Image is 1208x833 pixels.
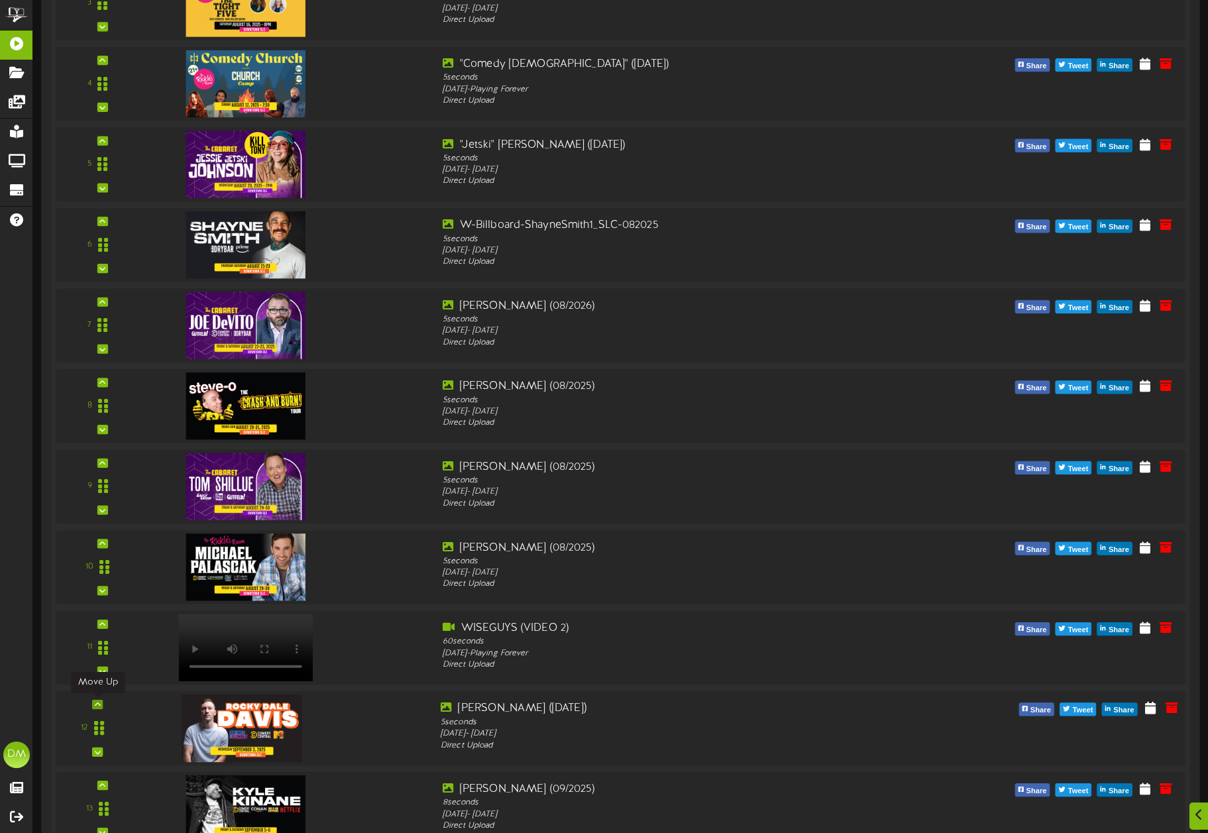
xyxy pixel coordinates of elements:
div: 5 seconds [443,72,893,83]
button: Tweet [1056,461,1092,474]
button: Share [1097,783,1132,797]
button: Share [1097,461,1132,474]
button: Tweet [1056,542,1092,555]
img: e11e7618-02d8-435b-8702-780aea97a5c5.jpg [186,292,305,359]
button: Tweet [1060,702,1096,716]
span: Share [1106,462,1132,476]
button: Share [1015,542,1050,555]
div: 5 seconds [443,475,893,486]
div: Direct Upload [443,417,893,429]
img: 5cc92947-3610-43af-8657-3f063ad4ba00.jpg [186,533,305,600]
span: Share [1106,381,1132,396]
div: Direct Upload [443,579,893,590]
div: Direct Upload [443,15,893,26]
span: Share [1106,59,1132,74]
div: 5 seconds [441,716,896,728]
span: Share [1024,301,1050,315]
button: Share [1015,461,1050,474]
span: Share [1111,703,1136,718]
div: Direct Upload [443,176,893,187]
div: 5 seconds [443,394,893,406]
div: 9 [87,481,92,492]
div: 8 [87,400,92,412]
button: Share [1015,622,1050,636]
div: [DATE] - Playing Forever [443,83,893,95]
button: Share [1015,783,1050,797]
button: Share [1097,380,1132,394]
div: 5 seconds [443,314,893,325]
div: Direct Upload [443,95,893,107]
button: Tweet [1056,622,1092,636]
div: [PERSON_NAME] (09/2025) [443,782,893,797]
div: [DATE] - [DATE] [443,245,893,256]
span: Share [1028,703,1054,718]
span: Tweet [1066,59,1091,74]
div: Direct Upload [443,498,893,510]
span: Tweet [1066,140,1091,154]
span: Share [1106,543,1132,557]
div: [DATE] - [DATE] [443,325,893,337]
img: a80debac-462b-464f-9416-f1dc5311fb78.jpg [186,453,305,520]
div: DM [3,742,30,768]
div: [PERSON_NAME] (08/2025) [443,460,893,475]
img: 23fe4ba7-ab88-49f9-bb7e-9e0e218ef7b2.jpg [182,694,302,762]
span: Tweet [1066,301,1091,315]
div: 12 [81,722,87,734]
span: Share [1024,59,1050,74]
span: Tweet [1066,784,1091,799]
button: Share [1097,58,1132,72]
button: Share [1015,219,1050,233]
span: Share [1024,381,1050,396]
div: Direct Upload [441,740,896,751]
span: Share [1024,784,1050,799]
img: a97f66fe-a1ac-4c5c-91eb-e24170157dd6.jpg [186,211,305,278]
span: Share [1106,623,1132,638]
div: 8 seconds [443,797,893,808]
div: 11 [87,642,92,653]
div: [DATE] - [DATE] [443,3,893,15]
button: Tweet [1056,58,1092,72]
div: 5 seconds [443,555,893,567]
div: 60 seconds [443,636,893,647]
div: Direct Upload [443,820,893,832]
div: 13 [86,803,93,814]
div: 10 [85,561,93,573]
span: Tweet [1066,381,1091,396]
div: [PERSON_NAME] (08/2025) [443,379,893,394]
div: [DATE] - Playing Forever [443,647,893,659]
div: [DATE] - [DATE] [441,728,896,740]
span: Share [1024,623,1050,638]
button: Share [1015,380,1050,394]
div: [DATE] - [DATE] [443,567,893,579]
span: Tweet [1066,543,1091,557]
div: 6 [87,239,92,250]
span: Share [1024,140,1050,154]
div: [PERSON_NAME] (08/2025) [443,540,893,555]
button: Share [1097,622,1132,636]
button: Tweet [1056,219,1092,233]
div: [DATE] - [DATE] [443,486,893,498]
div: [DATE] - [DATE] [443,164,893,176]
div: Direct Upload [443,659,893,671]
div: Direct Upload [443,337,893,348]
button: Share [1097,300,1132,313]
div: [PERSON_NAME] ([DATE]) [441,701,896,716]
button: Tweet [1056,783,1092,797]
span: Tweet [1066,623,1091,638]
span: Tweet [1066,462,1091,476]
span: Share [1024,543,1050,557]
div: 5 seconds [443,153,893,164]
button: Share [1015,58,1050,72]
div: Direct Upload [443,256,893,268]
span: Share [1024,220,1050,235]
button: Share [1097,139,1132,152]
span: Share [1106,301,1132,315]
span: Tweet [1070,703,1095,718]
div: WISEGUYS (VIDEO 2) [443,621,893,636]
button: Tweet [1056,380,1092,394]
span: Share [1106,140,1132,154]
img: f3b2d78d-8d29-47fe-b415-2b664249a8eb.jpg [186,372,305,439]
button: Tweet [1056,300,1092,313]
div: [PERSON_NAME] (08/2026) [443,299,893,314]
span: Share [1106,220,1132,235]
